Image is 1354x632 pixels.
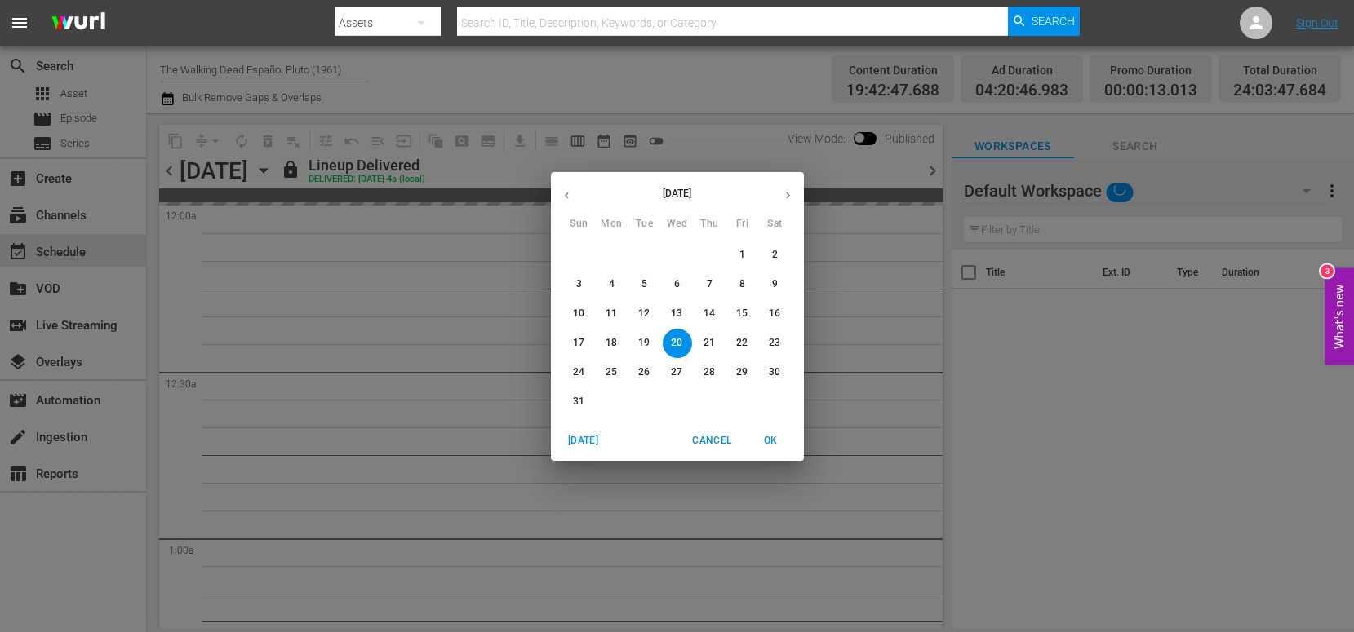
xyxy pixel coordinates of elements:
p: 20 [671,336,682,350]
p: 12 [638,307,650,320]
p: 7 [707,277,713,291]
span: menu [10,13,29,33]
button: 28 [695,358,725,387]
p: 23 [769,336,780,350]
button: 3 [565,270,594,299]
p: 9 [772,277,778,291]
button: [DATE] [557,427,610,454]
span: Cancel [692,432,731,449]
p: 10 [573,307,584,320]
button: 12 [630,299,659,329]
p: 13 [671,307,682,320]
button: 9 [761,270,790,299]
span: Thu [695,216,725,232]
button: Open Feedback Widget [1325,267,1354,365]
p: 21 [704,336,715,350]
button: 7 [695,270,725,299]
span: Sun [565,216,594,232]
button: 15 [728,299,757,329]
button: 6 [663,270,692,299]
span: Fri [728,216,757,232]
p: 30 [769,365,780,379]
p: 4 [609,277,615,291]
span: Tue [630,216,659,232]
button: 22 [728,329,757,358]
button: 16 [761,299,790,329]
p: 29 [736,365,748,379]
button: 23 [761,329,790,358]
button: 5 [630,270,659,299]
img: ans4CAIJ8jUAAAAAAAAAAAAAAAAAAAAAAAAgQb4GAAAAAAAAAAAAAAAAAAAAAAAAJMjXAAAAAAAAAAAAAAAAAAAAAAAAgAT5G... [39,4,118,42]
button: Cancel [686,427,738,454]
span: OK [752,432,791,449]
p: 31 [573,395,584,409]
button: 20 [663,329,692,358]
p: 18 [606,336,617,350]
p: 27 [671,365,682,379]
button: 18 [597,329,627,358]
p: 1 [739,248,745,262]
p: 25 [606,365,617,379]
p: 16 [769,307,780,320]
p: 6 [674,277,680,291]
button: 10 [565,299,594,329]
button: 14 [695,299,725,329]
button: 27 [663,358,692,387]
button: 31 [565,387,594,417]
p: 11 [606,307,617,320]
p: 17 [573,336,584,350]
button: 1 [728,241,757,270]
span: Mon [597,216,627,232]
button: 2 [761,241,790,270]
button: 8 [728,270,757,299]
span: Wed [663,216,692,232]
button: 13 [663,299,692,329]
p: 19 [638,336,650,350]
p: [DATE] [583,186,772,201]
button: 11 [597,299,627,329]
button: OK [745,427,797,454]
button: 25 [597,358,627,387]
p: 24 [573,365,584,379]
span: [DATE] [564,432,603,449]
button: 29 [728,358,757,387]
button: 17 [565,329,594,358]
button: 4 [597,270,627,299]
p: 26 [638,365,650,379]
a: Sign Out [1296,16,1338,29]
p: 28 [704,365,715,379]
p: 2 [772,248,778,262]
button: 30 [761,358,790,387]
span: Sat [761,216,790,232]
span: Search [1032,7,1075,36]
p: 15 [736,307,748,320]
button: 24 [565,358,594,387]
p: 3 [576,277,582,291]
p: 8 [739,277,745,291]
button: 21 [695,329,725,358]
p: 22 [736,336,748,350]
p: 5 [641,277,647,291]
button: 19 [630,329,659,358]
button: 26 [630,358,659,387]
p: 14 [704,307,715,320]
div: 3 [1321,264,1334,277]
